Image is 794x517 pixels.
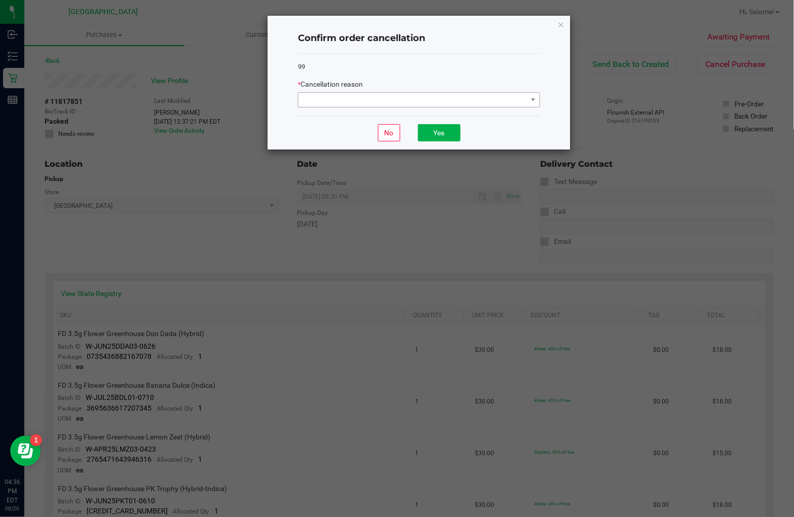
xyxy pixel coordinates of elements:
[30,434,42,447] iframe: Resource center unread badge
[418,124,461,141] button: Yes
[298,32,540,45] h4: Confirm order cancellation
[378,124,400,141] button: No
[10,436,41,466] iframe: Resource center
[298,63,305,70] span: 99
[300,80,363,88] span: Cancellation reason
[557,18,564,30] button: Close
